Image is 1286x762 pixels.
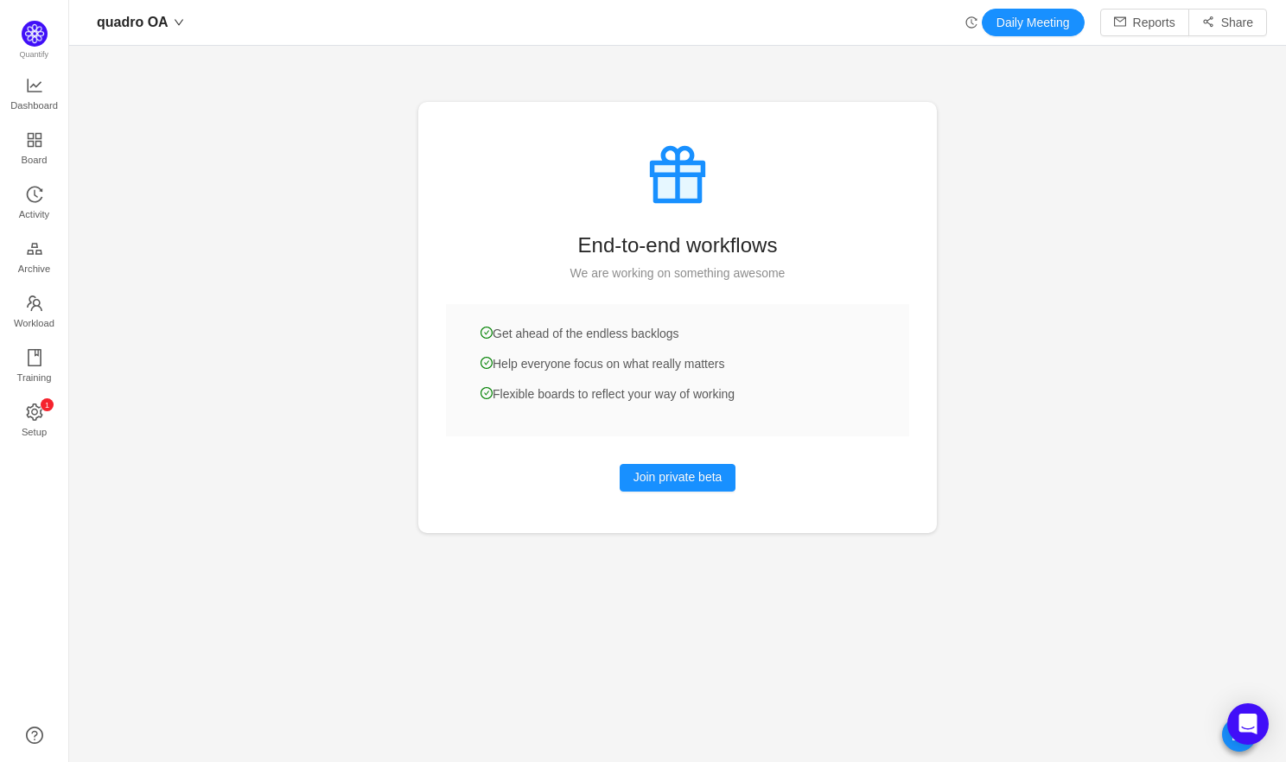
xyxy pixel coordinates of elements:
span: Dashboard [10,88,58,123]
button: icon: calendar [1222,717,1257,752]
a: Archive [26,241,43,276]
i: icon: appstore [26,131,43,149]
a: Activity [26,187,43,221]
button: Join private beta [620,464,736,492]
a: icon: settingSetup [26,404,43,439]
div: Open Intercom Messenger [1227,703,1269,745]
button: Daily Meeting [982,9,1085,36]
i: icon: history [26,186,43,203]
span: Workload [14,306,54,340]
button: icon: mailReports [1100,9,1189,36]
span: Activity [19,197,49,232]
a: Dashboard [26,78,43,112]
i: icon: setting [26,403,43,421]
i: icon: book [26,349,43,366]
span: Archive [18,251,50,286]
i: icon: history [965,16,977,29]
sup: 1 [41,398,54,411]
i: icon: gold [26,240,43,257]
i: icon: line-chart [26,77,43,94]
button: icon: share-altShare [1188,9,1267,36]
img: Quantify [22,21,48,47]
a: Training [26,350,43,384]
span: Quantify [20,50,49,59]
i: icon: team [26,295,43,312]
span: Training [16,360,51,395]
span: quadro OA [97,9,169,36]
a: icon: question-circle [26,727,43,744]
p: 1 [44,398,48,411]
span: Setup [22,415,47,449]
a: Board [26,132,43,167]
i: icon: down [174,17,184,28]
a: Workload [26,295,43,330]
span: Board [22,143,48,177]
